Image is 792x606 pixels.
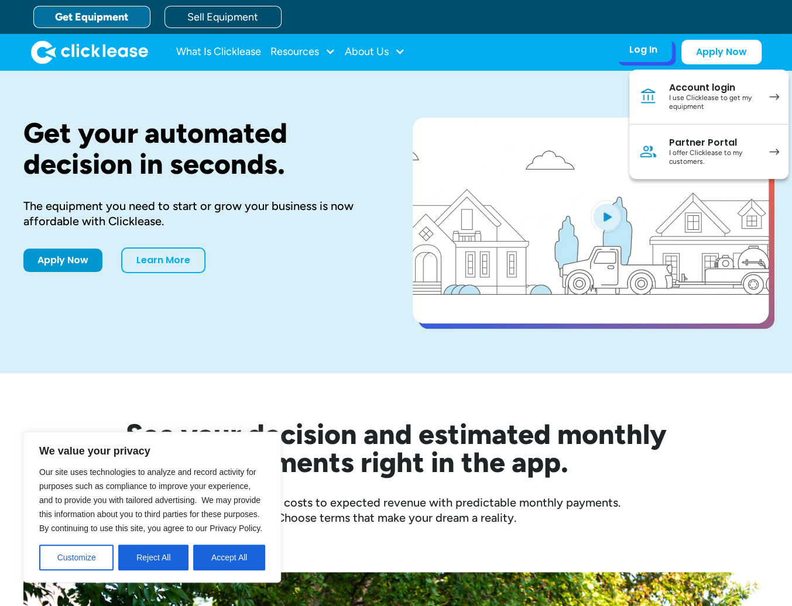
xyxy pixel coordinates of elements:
[639,87,657,106] img: Bank icon
[31,40,148,64] a: home
[629,125,788,179] a: Partner PortalI offer Clicklease to my customers.
[769,149,779,155] img: arrow
[769,94,779,100] img: arrow
[39,467,262,533] span: Our site uses technologies to analyze and record activity for purposes such as compliance to impr...
[345,40,405,64] div: About Us
[23,198,375,229] div: The equipment you need to start or grow your business is now affordable with Clicklease.
[413,118,769,323] a: open lightbox
[629,44,657,56] div: Log In
[23,118,375,180] h1: Get your automated decision in seconds.
[591,200,622,233] img: Blue play button logo on a light blue circular background
[629,70,788,125] a: Account loginI use Clicklease to get my equipment
[68,420,724,476] h2: See your decision and estimated monthly payments right in the app.
[31,40,148,64] img: Clicklease logo
[33,6,150,28] a: Get Equipment
[193,545,265,570] button: Accept All
[39,444,265,458] p: We value your privacy
[639,142,657,161] img: Person icon
[629,70,788,179] nav: Log In
[164,6,282,28] a: Sell Equipment
[669,94,757,112] div: I use Clicklease to get my equipment
[23,495,769,525] div: Compare equipment costs to expected revenue with predictable monthly payments. Choose terms that ...
[176,40,261,64] a: What Is Clicklease
[118,545,188,570] button: Reject All
[39,545,114,570] button: Customize
[669,82,757,94] div: Account login
[270,40,335,64] div: Resources
[23,249,102,272] a: Apply Now
[681,40,762,64] a: Apply Now
[23,432,281,583] div: We value your privacy
[121,247,205,273] a: Learn More
[669,149,757,167] div: I offer Clicklease to my customers.
[669,137,757,149] div: Partner Portal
